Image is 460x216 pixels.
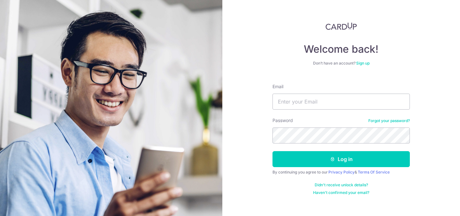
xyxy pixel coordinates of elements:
[313,190,369,195] a: Haven't confirmed your email?
[368,118,410,123] a: Forgot your password?
[328,170,355,174] a: Privacy Policy
[356,61,370,66] a: Sign up
[272,151,410,167] button: Log in
[272,170,410,175] div: By continuing you agree to our &
[272,94,410,110] input: Enter your Email
[272,43,410,56] h4: Welcome back!
[326,22,357,30] img: CardUp Logo
[272,83,283,90] label: Email
[272,61,410,66] div: Don’t have an account?
[272,117,293,124] label: Password
[358,170,390,174] a: Terms Of Service
[315,182,368,188] a: Didn't receive unlock details?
